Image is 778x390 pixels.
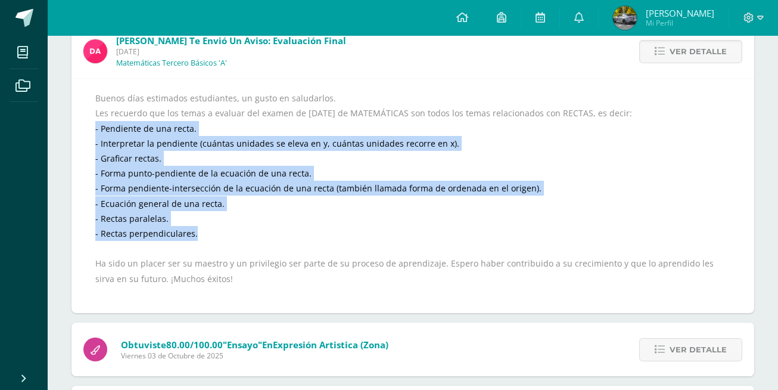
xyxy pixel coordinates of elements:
[646,18,714,28] span: Mi Perfil
[121,351,388,361] span: Viernes 03 de Octubre de 2025
[116,35,346,47] span: [PERSON_NAME] te envió un aviso: Evaluación final
[166,339,223,351] span: 80.00/100.00
[95,91,730,301] div: Buenos días estimados estudiantes, un gusto en saludarlos. Les recuerdo que los temas a evaluar d...
[670,339,727,361] span: Ver detalle
[646,7,714,19] span: [PERSON_NAME]
[670,41,727,63] span: Ver detalle
[223,339,262,351] span: "Ensayo"
[273,339,388,351] span: Expresión Artistica (Zona)
[83,39,107,63] img: 7fc3c4835503b9285f8a1afc2c295d5e.png
[613,6,637,30] img: fc84353caadfea4914385f38b906a64f.png
[116,47,346,57] span: [DATE]
[116,58,227,68] p: Matemáticas Tercero Básicos 'A'
[121,339,388,351] span: Obtuviste en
